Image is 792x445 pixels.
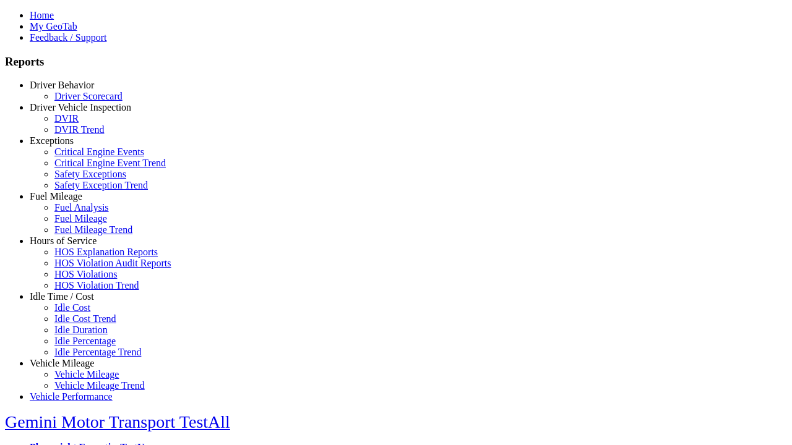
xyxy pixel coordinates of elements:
[54,269,117,279] a: HOS Violations
[54,224,132,235] a: Fuel Mileage Trend
[30,135,74,146] a: Exceptions
[54,91,123,101] a: Driver Scorecard
[54,169,126,179] a: Safety Exceptions
[30,80,94,90] a: Driver Behavior
[5,55,787,69] h3: Reports
[30,358,94,368] a: Vehicle Mileage
[54,258,171,268] a: HOS Violation Audit Reports
[30,32,106,43] a: Feedback / Support
[54,347,141,357] a: Idle Percentage Trend
[54,380,145,391] a: Vehicle Mileage Trend
[30,235,97,246] a: Hours of Service
[54,247,158,257] a: HOS Explanation Reports
[54,202,109,213] a: Fuel Analysis
[54,180,148,190] a: Safety Exception Trend
[30,191,82,201] a: Fuel Mileage
[30,102,131,112] a: Driver Vehicle Inspection
[54,113,79,124] a: DVIR
[54,302,90,313] a: Idle Cost
[54,336,116,346] a: Idle Percentage
[54,324,108,335] a: Idle Duration
[54,124,104,135] a: DVIR Trend
[30,21,77,32] a: My GeoTab
[54,369,119,379] a: Vehicle Mileage
[30,10,54,20] a: Home
[30,391,113,402] a: Vehicle Performance
[54,146,144,157] a: Critical Engine Events
[54,158,166,168] a: Critical Engine Event Trend
[5,412,230,431] a: Gemini Motor Transport TestAll
[54,280,139,290] a: HOS Violation Trend
[54,313,116,324] a: Idle Cost Trend
[30,291,94,302] a: Idle Time / Cost
[54,213,107,224] a: Fuel Mileage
